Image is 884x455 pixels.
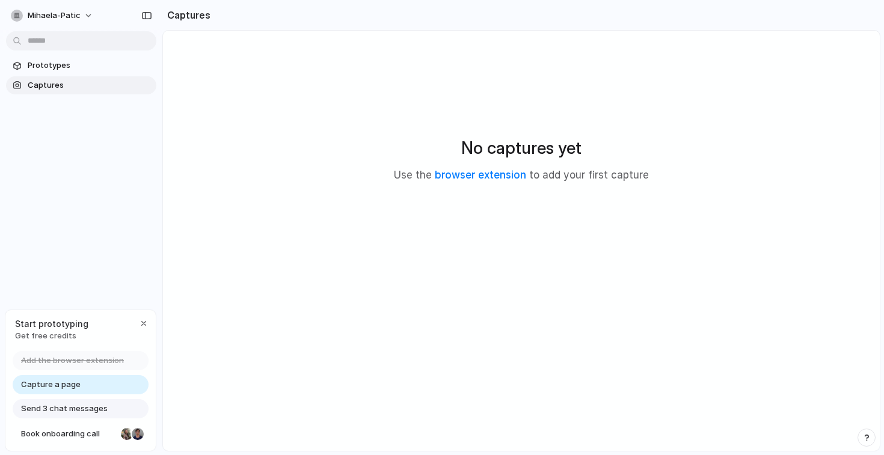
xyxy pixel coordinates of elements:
a: browser extension [435,169,526,181]
h2: Captures [162,8,210,22]
span: Capture a page [21,379,81,391]
span: Add the browser extension [21,355,124,367]
span: mihaela-patic [28,10,81,22]
span: Start prototyping [15,317,88,330]
h2: No captures yet [461,135,582,160]
span: Get free credits [15,330,88,342]
a: Captures [6,76,156,94]
span: Book onboarding call [21,428,116,440]
div: Christian Iacullo [130,427,145,441]
button: mihaela-patic [6,6,99,25]
div: Nicole Kubica [120,427,134,441]
span: Captures [28,79,152,91]
a: Prototypes [6,56,156,75]
a: Book onboarding call [13,424,149,444]
p: Use the to add your first capture [394,168,649,183]
span: Send 3 chat messages [21,403,108,415]
span: Prototypes [28,60,152,72]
